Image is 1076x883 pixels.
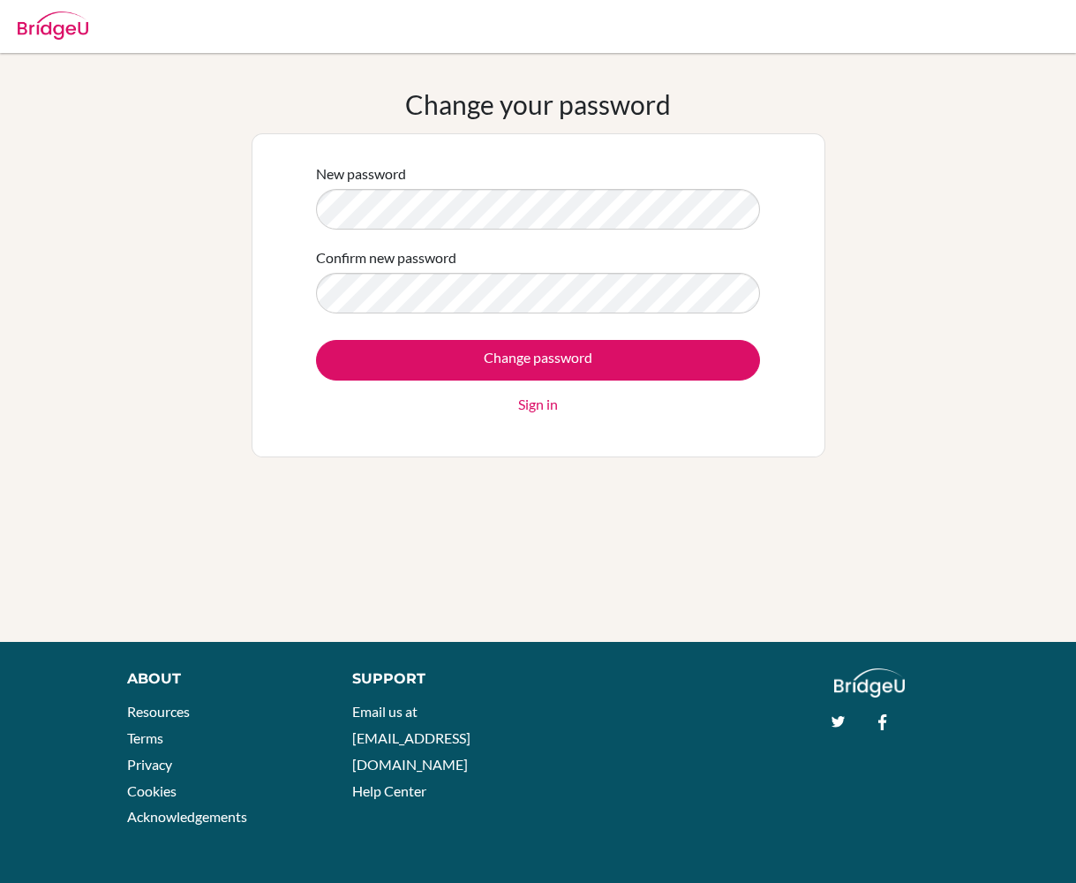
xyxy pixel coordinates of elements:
a: Cookies [127,782,177,799]
div: About [127,668,312,690]
a: Help Center [352,782,426,799]
a: Sign in [518,394,558,415]
img: logo_white@2x-f4f0deed5e89b7ecb1c2cc34c3e3d731f90f0f143d5ea2071677605dd97b5244.png [834,668,906,698]
label: Confirm new password [316,247,456,268]
a: Privacy [127,756,172,773]
label: New password [316,163,406,185]
input: Change password [316,340,760,381]
h1: Change your password [405,88,671,120]
a: Acknowledgements [127,808,247,825]
a: Resources [127,703,190,720]
a: Terms [127,729,163,746]
a: Email us at [EMAIL_ADDRESS][DOMAIN_NAME] [352,703,470,772]
img: Bridge-U [18,11,88,40]
div: Support [352,668,521,690]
